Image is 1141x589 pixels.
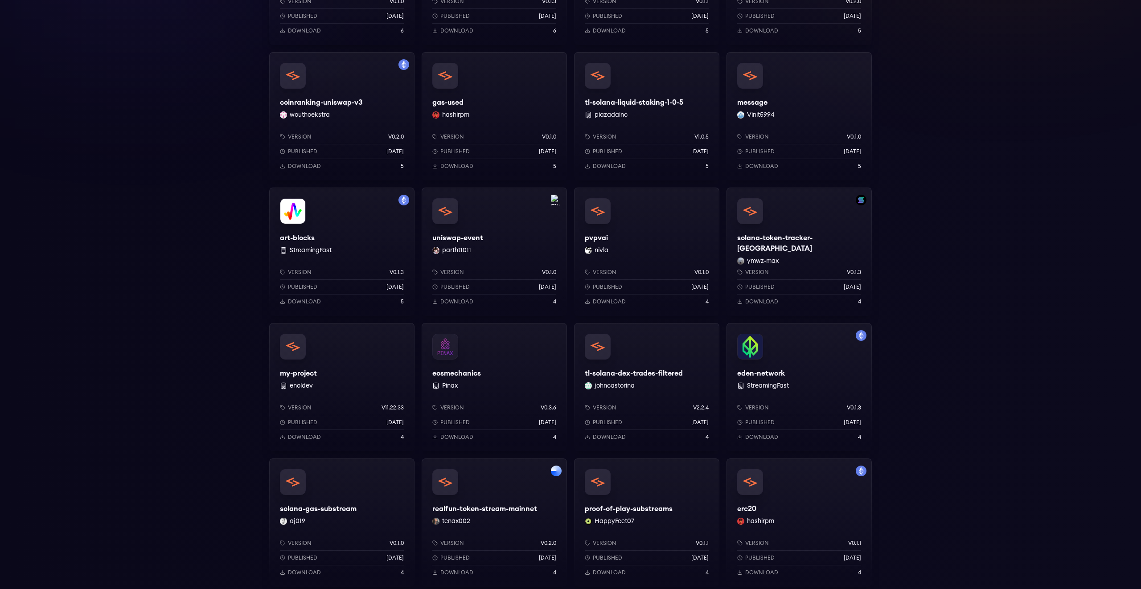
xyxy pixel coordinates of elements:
p: Download [288,27,321,34]
a: Filter by mainnet networkcoinranking-uniswap-v3coinranking-uniswap-v3wouthoekstra wouthoekstraVer... [269,52,415,180]
p: Published [745,12,775,20]
p: [DATE] [844,12,861,20]
p: Published [288,148,317,155]
p: v0.1.3 [390,269,404,276]
p: v0.2.0 [541,540,556,547]
p: Version [593,269,616,276]
img: Filter by mainnet network [856,330,866,341]
p: v1.0.5 [694,133,709,140]
p: Published [593,419,622,426]
p: Download [288,163,321,170]
p: 4 [401,569,404,576]
p: 4 [858,434,861,441]
p: [DATE] [691,12,709,20]
p: v0.1.1 [848,540,861,547]
p: Download [440,298,473,305]
img: Filter by mainnet network [398,195,409,205]
a: Filter by mainnet networkerc20erc20hashirpm hashirpmVersionv0.1.1Published[DATE]Download4 [726,458,872,587]
p: 4 [553,434,556,441]
a: tl-solana-liquid-staking-1-0-5tl-solana-liquid-staking-1-0-5 piazadaincVersionv1.0.5Published[DAT... [574,52,719,180]
p: v0.1.1 [696,540,709,547]
p: 4 [401,434,404,441]
p: Download [745,27,778,34]
p: Version [440,269,464,276]
p: Version [440,404,464,411]
a: gas-usedgas-usedhashirpm hashirpmVersionv0.1.0Published[DATE]Download5 [422,52,567,180]
p: Version [593,404,616,411]
p: [DATE] [691,148,709,155]
p: [DATE] [691,554,709,561]
a: messagemessageVinit5994 Vinit5994Versionv0.1.0Published[DATE]Download5 [726,52,872,180]
p: [DATE] [386,554,404,561]
button: aj019 [290,517,305,526]
p: Download [593,434,626,441]
button: ymwz-max [747,257,779,266]
p: v0.1.0 [847,133,861,140]
button: tenax002 [442,517,470,526]
p: Published [288,283,317,290]
p: v0.1.3 [847,269,861,276]
p: Published [745,148,775,155]
p: Published [288,12,317,20]
p: v0.3.6 [541,404,556,411]
p: [DATE] [539,148,556,155]
p: 5 [553,163,556,170]
p: Published [440,554,470,561]
img: Filter by base network [551,466,562,476]
p: [DATE] [844,554,861,561]
p: Version [745,269,769,276]
p: Published [745,419,775,426]
p: Version [593,133,616,140]
p: [DATE] [844,148,861,155]
p: 5 [706,163,709,170]
p: 5 [858,27,861,34]
p: v0.1.0 [694,269,709,276]
p: Published [440,283,470,290]
p: Version [745,404,769,411]
p: 4 [553,569,556,576]
img: Filter by mainnet network [856,466,866,476]
p: 4 [706,569,709,576]
p: Published [440,419,470,426]
button: HappyFeet07 [595,517,634,526]
p: Published [288,554,317,561]
p: Version [288,133,312,140]
p: Download [440,434,473,441]
p: Download [593,27,626,34]
p: [DATE] [844,283,861,290]
p: [DATE] [539,419,556,426]
p: Download [593,163,626,170]
p: [DATE] [844,419,861,426]
p: Published [745,283,775,290]
p: v0.1.0 [542,269,556,276]
button: partht1011 [442,246,471,255]
p: [DATE] [386,12,404,20]
p: Download [745,569,778,576]
p: Download [288,298,321,305]
p: v0.1.0 [542,133,556,140]
p: Download [745,163,778,170]
button: wouthoekstra [290,110,330,119]
button: StreamingFast [290,246,332,255]
p: Version [440,133,464,140]
p: [DATE] [691,283,709,290]
button: piazadainc [595,110,628,119]
p: v11.22.33 [382,404,404,411]
p: v0.1.3 [847,404,861,411]
p: 4 [706,298,709,305]
p: Version [745,540,769,547]
p: Published [745,554,775,561]
button: Vinit5994 [747,110,775,119]
p: Published [593,148,622,155]
p: Version [440,540,464,547]
p: [DATE] [386,148,404,155]
p: Download [288,569,321,576]
p: Version [288,269,312,276]
p: v2.2.4 [693,404,709,411]
p: Published [288,419,317,426]
p: Download [440,569,473,576]
a: Filter by mainnet networkart-blocksart-blocks StreamingFastVersionv0.1.3Published[DATE]Download5 [269,188,415,316]
p: [DATE] [386,419,404,426]
p: Version [593,540,616,547]
a: Filter by mainnet networkeden-networkeden-network StreamingFastVersionv0.1.3Published[DATE]Download4 [726,323,872,451]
